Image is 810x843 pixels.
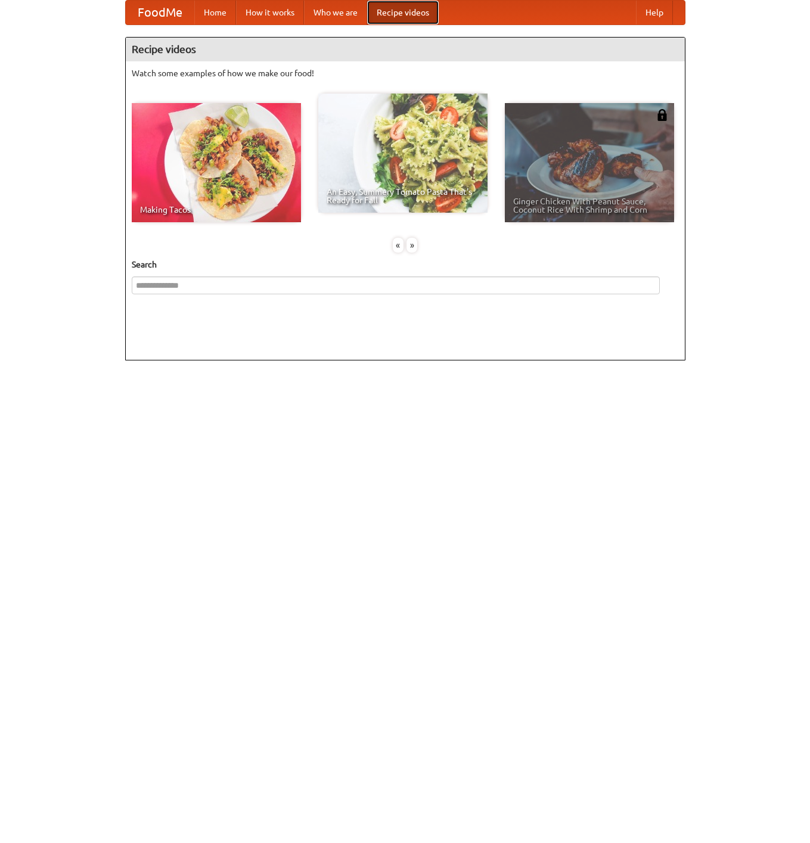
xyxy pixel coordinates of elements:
a: Help [636,1,673,24]
span: An Easy, Summery Tomato Pasta That's Ready for Fall [327,188,479,204]
a: Recipe videos [367,1,439,24]
a: Making Tacos [132,103,301,222]
h4: Recipe videos [126,38,685,61]
a: Home [194,1,236,24]
div: « [393,238,404,253]
a: Who we are [304,1,367,24]
a: FoodMe [126,1,194,24]
a: How it works [236,1,304,24]
div: » [406,238,417,253]
span: Making Tacos [140,206,293,214]
a: An Easy, Summery Tomato Pasta That's Ready for Fall [318,94,488,213]
p: Watch some examples of how we make our food! [132,67,679,79]
img: 483408.png [656,109,668,121]
h5: Search [132,259,679,270]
